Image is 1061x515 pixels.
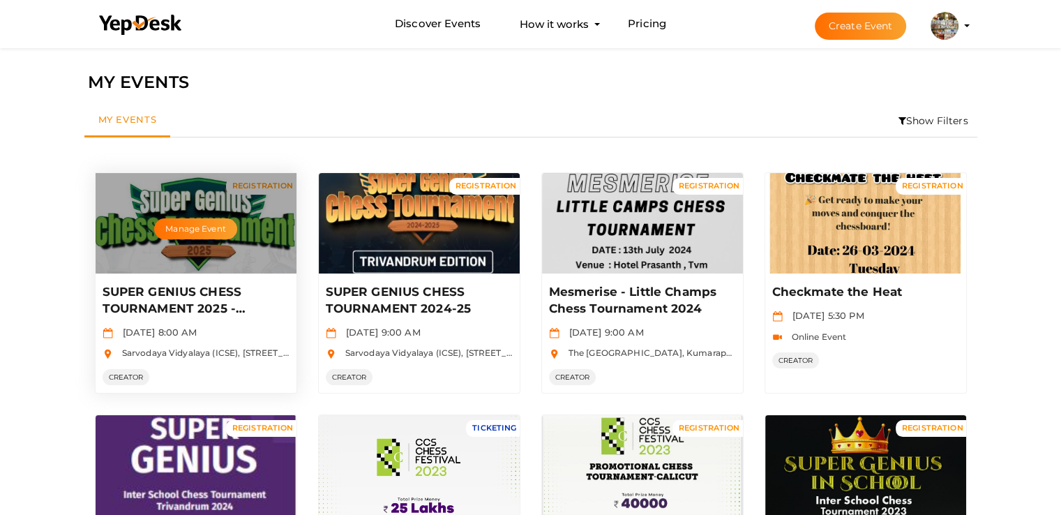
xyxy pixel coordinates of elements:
p: SUPER GENIUS CHESS TOURNAMENT 2024-25 [326,284,509,318]
a: Discover Events [395,11,481,37]
span: [DATE] 8:00 AM [116,327,197,338]
span: [DATE] 5:30 PM [785,310,864,321]
span: Online Event [785,331,847,342]
span: [DATE] 9:00 AM [562,327,644,338]
img: calendar.svg [326,328,336,338]
img: location.svg [326,349,336,359]
button: Create Event [815,13,907,40]
img: calendar.svg [549,328,559,338]
span: My Events [98,114,157,125]
span: [DATE] 9:00 AM [339,327,421,338]
span: CREATOR [326,369,373,385]
li: Show Filters [889,105,977,137]
button: Manage Event [154,218,236,239]
img: location.svg [103,349,113,359]
img: calendar.svg [772,311,783,322]
div: MY EVENTS [88,69,974,96]
img: calendar.svg [103,328,113,338]
p: SUPER GENIUS CHESS TOURNAMENT 2025 - TRIVANDRUM EDITION [103,284,286,318]
img: video-icon.svg [772,332,783,343]
span: Sarvodaya Vidyalaya (ICSE), [STREET_ADDRESS] [115,348,329,358]
span: Sarvodaya Vidyalaya (ICSE), [STREET_ADDRESS] [338,348,552,358]
button: How it works [516,11,593,37]
span: CREATOR [549,369,596,385]
p: Checkmate the Heat [772,284,956,301]
a: My Events [84,105,171,137]
p: Mesmerise - Little Champs Chess Tournament 2024 [549,284,732,318]
img: location.svg [549,349,559,359]
img: SNXIXYF2_small.jpeg [931,12,958,40]
span: CREATOR [103,369,150,385]
a: Pricing [628,11,666,37]
span: CREATOR [772,352,820,368]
